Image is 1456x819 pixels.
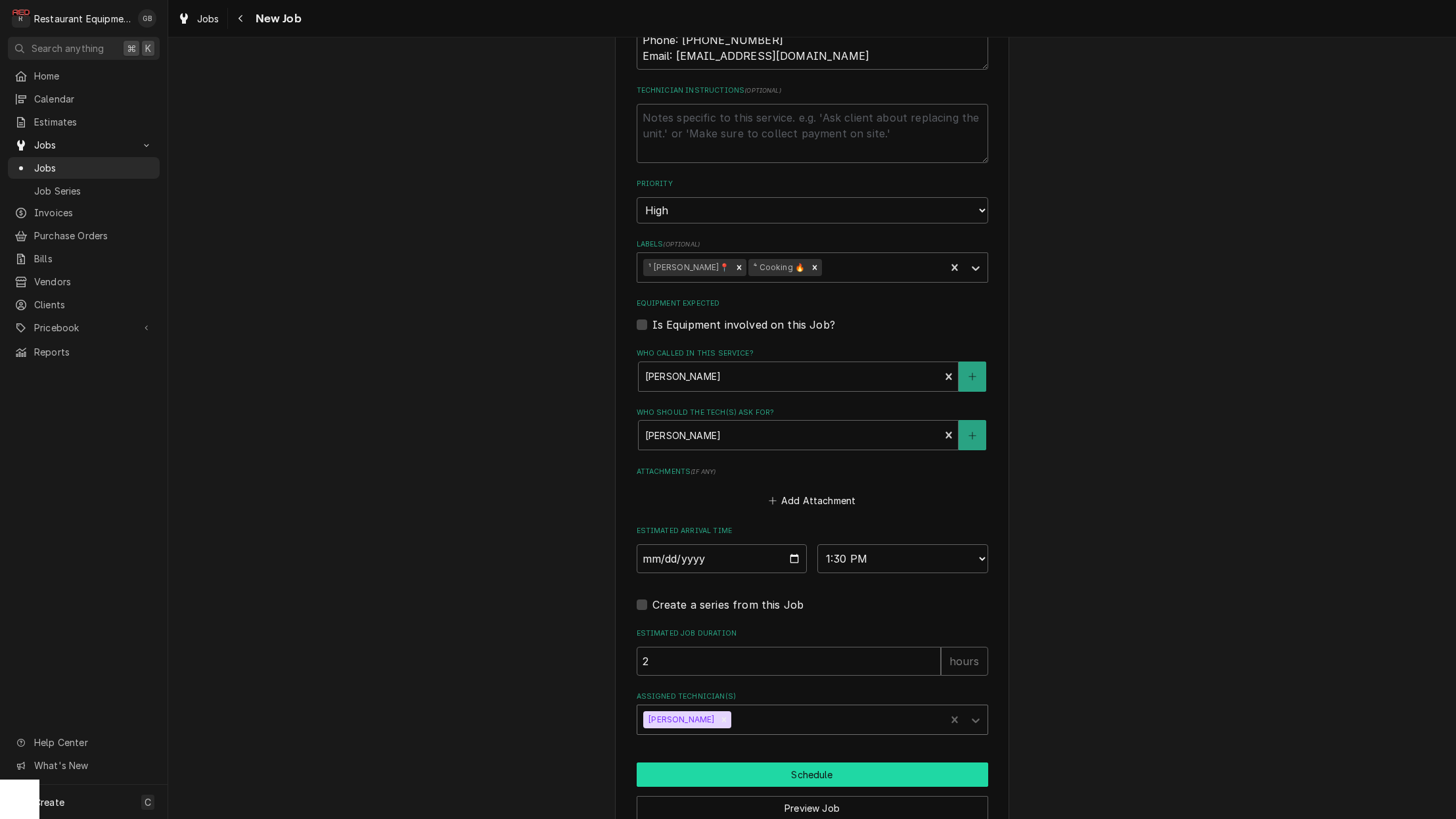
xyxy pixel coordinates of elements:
div: Who should the tech(s) ask for? [637,408,988,450]
div: hours [941,647,988,676]
a: Vendors [8,271,160,292]
button: Create New Contact [959,420,986,450]
label: Who called in this service? [637,348,988,359]
div: GB [138,9,156,28]
a: Home [8,65,160,87]
a: Purchase Orders [8,225,160,246]
span: Estimates [34,115,153,129]
div: [PERSON_NAME] [643,711,717,728]
input: Date [637,544,808,573]
div: Equipment Expected [637,298,988,332]
a: Go to Jobs [8,134,160,156]
svg: Create New Contact [968,372,976,381]
svg: Create New Contact [968,431,976,440]
label: Estimated Job Duration [637,628,988,639]
span: Job Series [34,184,153,198]
span: What's New [34,759,152,772]
a: Reports [8,341,160,363]
div: Button Group Row [637,762,988,787]
a: Job Series [8,180,160,202]
div: Remove Kaleb Lewis [717,711,731,728]
span: Clients [34,298,153,312]
span: K [145,41,151,55]
div: Gary Beaver's Avatar [138,9,156,28]
label: Technician Instructions [637,85,988,96]
a: Go to What's New [8,755,160,776]
span: Invoices [34,206,153,220]
div: Labels [637,239,988,282]
span: Create [34,797,64,808]
span: ( optional ) [744,87,781,94]
a: Jobs [172,8,225,30]
label: Assigned Technician(s) [637,691,988,702]
span: ( optional ) [663,241,700,248]
span: Pricebook [34,321,133,335]
label: Estimated Arrival Time [637,526,988,536]
label: Is Equipment involved on this Job? [652,317,835,333]
span: Jobs [34,138,133,152]
div: Remove ⁴ Cooking 🔥 [808,259,822,276]
label: Who should the tech(s) ask for? [637,408,988,418]
div: Remove ¹ Beckley📍 [732,259,746,276]
div: Attachments [637,467,988,510]
span: Jobs [34,161,153,175]
div: Restaurant Equipment Diagnostics [34,12,131,26]
div: ⁴ Cooking 🔥 [748,259,808,276]
select: Time Select [817,544,988,573]
button: Search anything⌘K [8,37,160,60]
div: Priority [637,179,988,223]
label: Labels [637,239,988,250]
span: Home [34,69,153,83]
button: Schedule [637,762,988,787]
span: C [145,795,151,809]
span: Help Center [34,736,152,749]
div: Technician Instructions [637,85,988,162]
button: Navigate back [231,8,252,29]
span: Purchase Orders [34,229,153,243]
span: Calendar [34,92,153,106]
span: Jobs [197,12,219,26]
label: Priority [637,179,988,189]
a: Go to Pricebook [8,317,160,339]
span: ⌘ [127,41,136,55]
span: New Job [252,10,302,28]
div: Restaurant Equipment Diagnostics's Avatar [12,9,30,28]
button: Create New Contact [959,362,986,392]
label: Create a series from this Job [652,597,804,613]
a: Jobs [8,157,160,179]
div: R [12,9,30,28]
span: Bills [34,252,153,266]
div: ¹ [PERSON_NAME]📍 [643,259,732,276]
label: Equipment Expected [637,298,988,309]
div: Who called in this service? [637,348,988,391]
span: ( if any ) [691,468,716,475]
div: Estimated Arrival Time [637,526,988,573]
a: Bills [8,248,160,269]
div: Assigned Technician(s) [637,691,988,734]
a: Invoices [8,202,160,223]
span: Vendors [34,275,153,289]
a: Go to Help Center [8,732,160,753]
span: Search anything [32,41,104,55]
a: Calendar [8,88,160,110]
a: Estimates [8,111,160,133]
button: Add Attachment [766,492,858,510]
label: Attachments [637,467,988,477]
div: Estimated Job Duration [637,628,988,675]
span: Reports [34,345,153,359]
a: Clients [8,294,160,316]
